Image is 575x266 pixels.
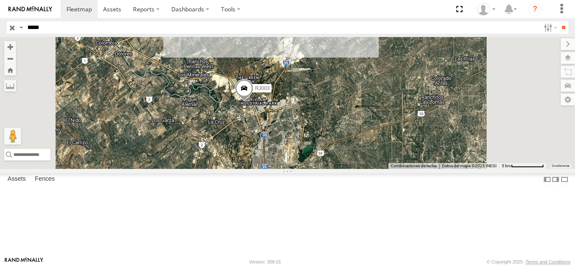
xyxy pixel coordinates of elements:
div: © Copyright 2025 - [487,259,570,264]
a: Terms and Conditions [526,259,570,264]
span: Datos del mapa ©2025 INEGI [442,163,497,168]
div: Taylete Medina [474,3,498,16]
button: Zoom out [4,53,16,64]
label: Fences [31,174,59,185]
a: Visit our Website [5,258,43,266]
span: RJ003 [255,85,270,91]
label: Search Filter Options [540,21,559,34]
label: Dock Summary Table to the Right [551,173,560,185]
button: Zoom Home [4,64,16,76]
label: Search Query [18,21,24,34]
label: Assets [3,174,30,185]
label: Hide Summary Table [560,173,569,185]
label: Dock Summary Table to the Left [543,173,551,185]
span: 5 km [502,163,511,168]
label: Map Settings [561,94,575,105]
button: Zoom in [4,41,16,53]
img: rand-logo.svg [8,6,52,12]
button: Arrastra el hombrecito naranja al mapa para abrir Street View [4,128,21,145]
button: Combinaciones de teclas [391,163,437,169]
i: ? [528,3,542,16]
button: Escala del mapa: 5 km por 74 píxeles [499,163,546,169]
label: Measure [4,80,16,92]
a: Condiciones (se abre en una nueva pestaña) [552,164,570,167]
div: Version: 308.01 [249,259,281,264]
